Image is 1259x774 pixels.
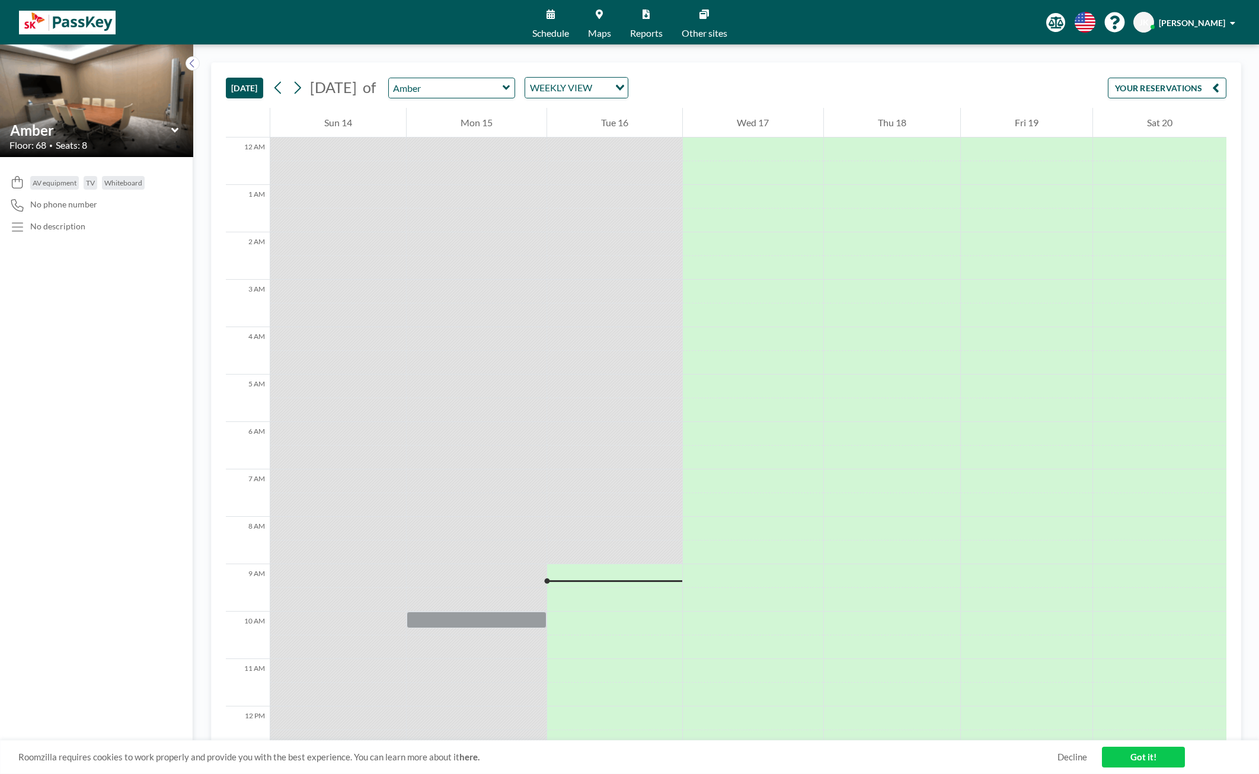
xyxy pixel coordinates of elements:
[10,121,171,139] input: Amber
[363,78,376,97] span: of
[682,28,727,38] span: Other sites
[961,108,1092,137] div: Fri 19
[226,517,270,564] div: 8 AM
[630,28,663,38] span: Reports
[459,751,480,762] a: here.
[596,80,608,95] input: Search for option
[226,78,263,98] button: [DATE]
[1159,18,1225,28] span: [PERSON_NAME]
[19,11,116,34] img: organization-logo
[824,108,960,137] div: Thu 18
[226,137,270,185] div: 12 AM
[30,221,85,232] div: No description
[407,108,547,137] div: Mon 15
[226,469,270,517] div: 7 AM
[226,564,270,612] div: 9 AM
[1108,78,1226,98] button: YOUR RESERVATIONS
[226,232,270,280] div: 2 AM
[389,78,503,98] input: Amber
[49,142,53,149] span: •
[1057,751,1087,763] a: Decline
[226,706,270,754] div: 12 PM
[270,108,406,137] div: Sun 14
[33,178,76,187] span: AV equipment
[547,108,682,137] div: Tue 16
[226,185,270,232] div: 1 AM
[56,139,87,151] span: Seats: 8
[532,28,569,38] span: Schedule
[528,80,595,95] span: WEEKLY VIEW
[226,612,270,659] div: 10 AM
[30,199,97,210] span: No phone number
[226,280,270,327] div: 3 AM
[18,751,1057,763] span: Roomzilla requires cookies to work properly and provide you with the best experience. You can lea...
[310,78,357,96] span: [DATE]
[226,422,270,469] div: 6 AM
[525,78,628,98] div: Search for option
[1102,747,1185,767] a: Got it!
[86,178,95,187] span: TV
[226,327,270,375] div: 4 AM
[1139,17,1149,28] span: JK
[683,108,823,137] div: Wed 17
[1093,108,1226,137] div: Sat 20
[9,139,46,151] span: Floor: 68
[588,28,611,38] span: Maps
[104,178,142,187] span: Whiteboard
[226,375,270,422] div: 5 AM
[226,659,270,706] div: 11 AM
